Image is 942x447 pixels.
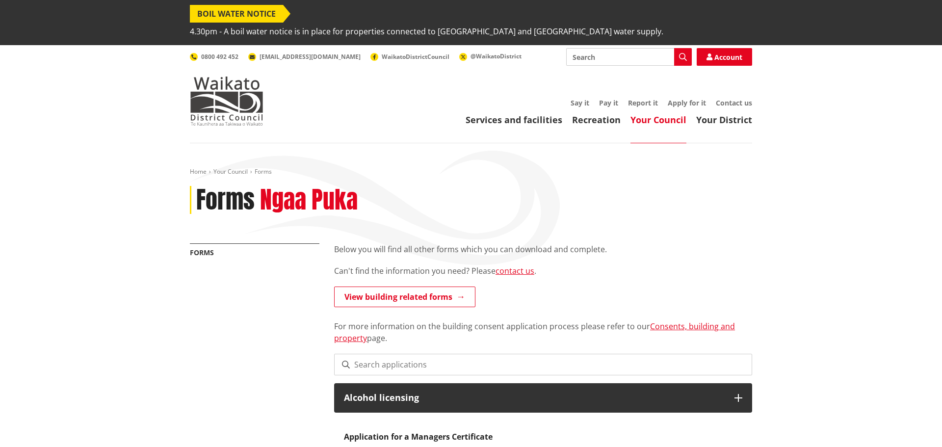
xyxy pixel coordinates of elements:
[572,114,621,126] a: Recreation
[334,287,475,307] a: View building related forms
[566,48,692,66] input: Search input
[190,248,214,257] a: Forms
[696,114,752,126] a: Your District
[260,53,361,61] span: [EMAIL_ADDRESS][DOMAIN_NAME]
[334,354,752,375] input: Search applications
[668,98,706,107] a: Apply for it
[190,167,207,176] a: Home
[334,265,752,277] p: Can't find the information you need? Please .
[190,168,752,176] nav: breadcrumb
[630,114,686,126] a: Your Council
[196,186,255,214] h1: Forms
[260,186,358,214] h2: Ngaa Puka
[344,393,725,403] h3: Alcohol licensing
[599,98,618,107] a: Pay it
[334,243,752,255] p: Below you will find all other forms which you can download and complete.
[344,432,742,442] h3: Application for a Managers Certificate
[716,98,752,107] a: Contact us
[190,77,263,126] img: Waikato District Council - Te Kaunihera aa Takiwaa o Waikato
[334,321,735,343] a: Consents, building and property
[255,167,272,176] span: Forms
[213,167,248,176] a: Your Council
[471,52,522,60] span: @WaikatoDistrict
[496,265,534,276] a: contact us
[201,53,238,61] span: 0800 492 452
[571,98,589,107] a: Say it
[190,5,283,23] span: BOIL WATER NOTICE
[466,114,562,126] a: Services and facilities
[697,48,752,66] a: Account
[459,52,522,60] a: @WaikatoDistrict
[382,53,449,61] span: WaikatoDistrictCouncil
[370,53,449,61] a: WaikatoDistrictCouncil
[248,53,361,61] a: [EMAIL_ADDRESS][DOMAIN_NAME]
[190,53,238,61] a: 0800 492 452
[334,309,752,344] p: For more information on the building consent application process please refer to our page.
[628,98,658,107] a: Report it
[190,23,663,40] span: 4.30pm - A boil water notice is in place for properties connected to [GEOGRAPHIC_DATA] and [GEOGR...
